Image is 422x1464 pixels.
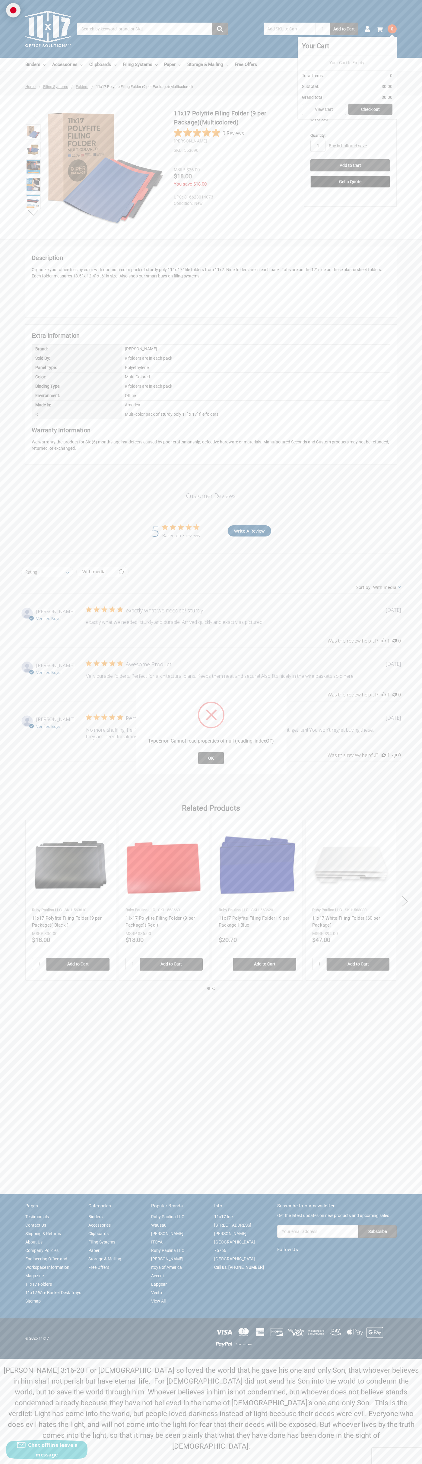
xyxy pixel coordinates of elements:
a: [PERSON_NAME] [151,1256,183,1261]
div: exactly what we needed! sturdy [126,607,203,614]
div: MSRP [174,167,185,173]
span: $36.00 [44,931,58,936]
a: View All [151,1299,166,1303]
button: This review was not helpful [392,752,397,759]
a: Clipboards [88,1231,109,1236]
a: 11x17 Polyfite Filing Folder | 9 per Package | Blue [219,826,296,904]
span: Grand total: [302,94,324,101]
a: ITOYA [151,1240,163,1244]
iframe: Google Customer Reviews [372,1448,422,1464]
strong: Call us: [PHONE_NUMBER] [214,1265,264,1270]
div: Color: [32,373,122,382]
p: Your Cart Is Empty. [302,60,392,66]
div: Rating [25,569,37,575]
a: Engineering Office and Workspace Information Magazine [25,1256,69,1278]
a: Accessories [52,58,83,71]
p: Customer Reviews [116,492,306,500]
div: 5 out of 5 stars [86,607,123,612]
div: Was this review helpful? [328,637,378,644]
img: 11x17 Polyfite Filing Folder (9 per Package) (Red, Blue, & Black) [27,125,40,139]
span: You save [174,181,192,187]
dd: 563690 [174,147,294,154]
button: 2 of 2 [212,987,215,990]
a: Storage & Mailing [88,1256,121,1261]
a: Shipping & Returns [25,1231,61,1236]
div: 0 [398,691,401,698]
a: 11x17 Polyfite Filing Folder | 9 per Package | Blue [219,915,289,928]
a: 11x17 Polyfite Filing Folder (9 per Package)( Red ) [125,915,195,928]
button: 1 of 2 [207,987,210,990]
div: 5 out of 5 stars [86,715,123,720]
img: 11x17 Polyfite Filing Folder (9 per Package)( Red ) [125,826,203,904]
div: Based on 3 reviews [162,533,200,538]
h2: Related Products [25,802,397,814]
a: Check out [348,104,392,115]
img: 11x17 Polyfite Filing Folder (9 per Package)(Multicolored) [27,195,40,208]
h5: Pages [25,1203,82,1209]
button: Next [24,207,43,219]
span: MaryJo K. [36,662,75,669]
a: Filing Systems [123,58,158,71]
span: $0.00 [382,94,392,101]
input: Add to Cart [327,958,390,971]
address: 11x17 Inc. [STREET_ADDRESS][PERSON_NAME] [GEOGRAPHIC_DATA] 75766 [GEOGRAPHIC_DATA] [214,1212,271,1263]
a: Clipboards [89,58,116,71]
span: Subtotal: [302,83,319,90]
input: Add to Cart [233,958,296,971]
img: 11x17 Polyfite Filing Folder (9 per Package) (Red, Blue, & Black) [46,109,164,227]
img: 11x17 Polyfite Filing Folder (9 per Package)(Multicolored) [27,143,40,156]
span: Home [25,84,36,89]
span: 0 [388,24,397,33]
p: Organize your office files by color with our multi-color pack of sturdy poly 11" x 17" file folde... [32,267,390,279]
h2: Description [32,253,390,262]
img: 11”x17” Polyfite Filing Folders (563690) Multi-colored Pack [27,160,40,174]
button: This review was helpful [382,637,386,644]
a: Paper [88,1248,100,1253]
p: SKU: 563610 [65,907,86,913]
a: Itoya of America [151,1265,182,1270]
span: 11x17 Polyfite Filing Folder (9 per Package)(Multicolored) [96,84,193,89]
div: 1 [387,752,390,759]
input: Add SKU to Cart [264,23,316,35]
div: MSRP [32,931,43,937]
a: 11x17 White Filing Folder (60 per Package) [312,826,390,904]
button: This review was helpful [382,752,386,759]
span: $0.00 [382,83,392,90]
a: Contact Us [25,1223,46,1228]
p: Ruby Paulina LLC. [125,907,156,913]
span: $20.70 [219,936,237,943]
a: Company Policies [25,1248,59,1253]
div: America [122,401,390,410]
p: Ruby Paulina LLC. [312,907,343,913]
a: Accessories [88,1223,111,1228]
input: Add to Cart [46,958,109,971]
h5: Subscribe to our newsletter [277,1203,397,1209]
div: 0 [398,637,401,644]
a: Free Offers [235,58,257,71]
a: Testimonials [25,1214,49,1219]
img: duty and tax information for Japan [6,3,21,17]
span: 3 Reviews [223,128,244,137]
div: 0 [398,752,401,759]
p: © 2025 11x17 [25,1335,208,1341]
span: Total Items: [302,73,324,79]
a: Lapgear [151,1282,167,1287]
a: Paper [164,58,181,71]
input: Search by keyword, brand or SKU [77,23,228,35]
a: Storage & Mailing [187,58,228,71]
a: [PERSON_NAME] [151,1231,183,1236]
span: 0 [390,73,392,79]
p: SKU: 563080 [345,907,366,913]
span: $36.00 [138,931,151,936]
div: 9 folders are in each pack [122,382,390,391]
button: Previous [11,892,23,910]
a: Filing Systems [43,84,68,89]
a: View Cart [302,104,346,115]
div: 5 out of 5 stars [86,661,123,666]
div: [PERSON_NAME] [122,345,390,354]
div: Polyethylene [122,363,390,372]
button: OK [198,752,224,764]
a: Binders [25,58,46,71]
a: Filing Systems [88,1240,115,1244]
